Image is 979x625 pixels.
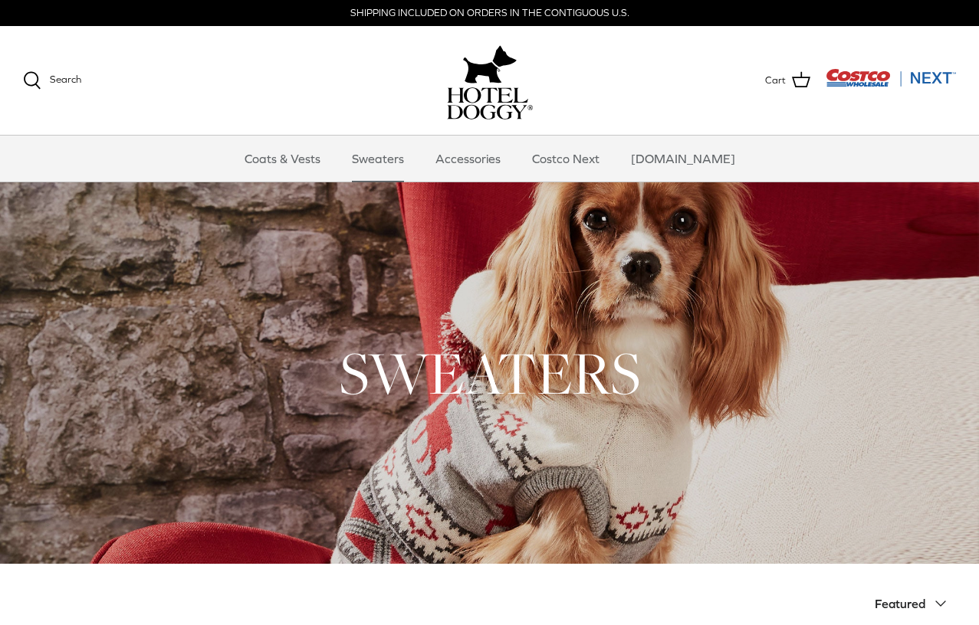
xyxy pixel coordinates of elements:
[231,136,334,182] a: Coats & Vests
[617,136,749,182] a: [DOMAIN_NAME]
[447,41,533,119] a: hoteldoggy.com hoteldoggycom
[875,597,925,610] span: Featured
[826,68,956,87] img: Costco Next
[765,70,810,90] a: Cart
[338,136,418,182] a: Sweaters
[23,71,81,90] a: Search
[518,136,613,182] a: Costco Next
[447,87,533,119] img: hoteldoggycom
[765,73,786,89] span: Cart
[875,587,956,620] button: Featured
[23,335,956,411] h1: SWEATERS
[826,78,956,90] a: Visit Costco Next
[463,41,517,87] img: hoteldoggy.com
[422,136,514,182] a: Accessories
[50,74,81,85] span: Search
